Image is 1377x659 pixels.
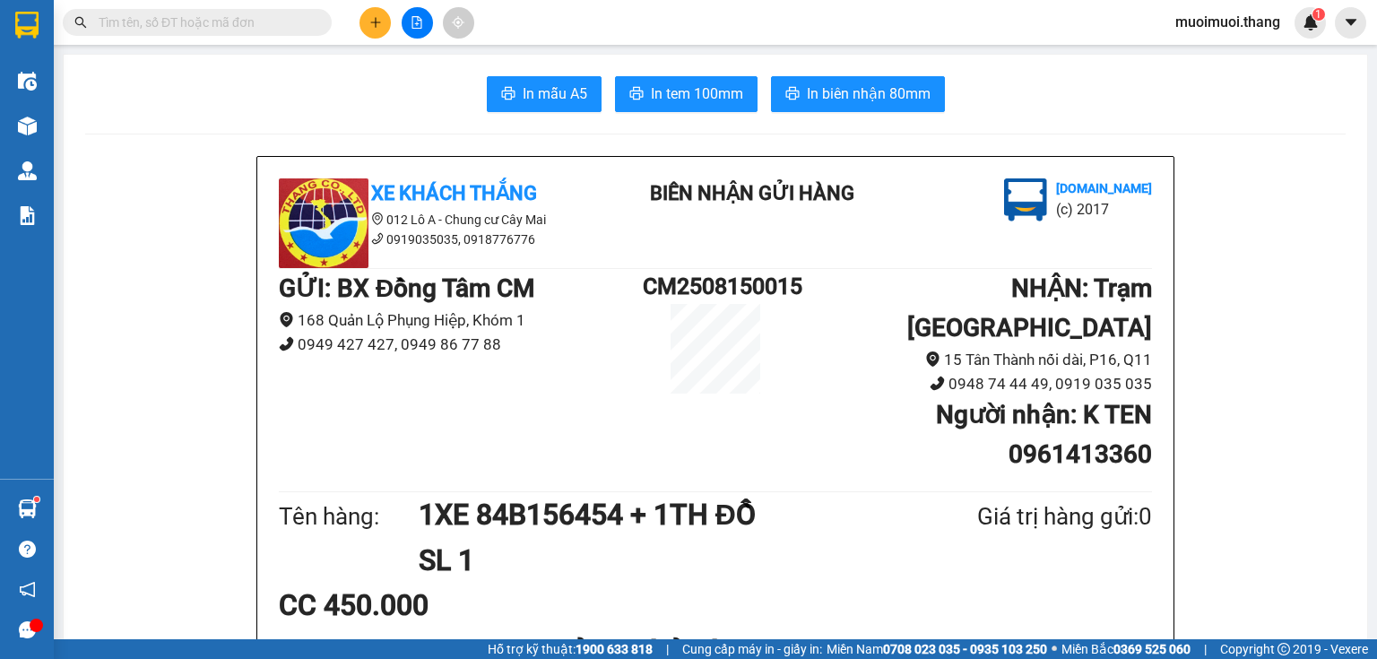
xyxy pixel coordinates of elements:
[19,541,36,558] span: question-circle
[15,12,39,39] img: logo-vxr
[443,7,474,39] button: aim
[419,538,890,583] h1: SL 1
[629,86,644,103] span: printer
[18,72,37,91] img: warehouse-icon
[19,581,36,598] span: notification
[907,273,1152,343] b: NHẬN : Trạm [GEOGRAPHIC_DATA]
[279,583,567,628] div: CC 450.000
[501,86,515,103] span: printer
[936,400,1152,469] b: Người nhận : K TEN 0961413360
[576,642,653,656] strong: 1900 633 818
[1343,14,1359,30] span: caret-down
[1113,642,1191,656] strong: 0369 525 060
[279,210,602,230] li: 012 Lô A - Chung cư Cây Mai
[1312,8,1325,21] sup: 1
[19,621,36,638] span: message
[18,499,37,518] img: warehouse-icon
[74,16,87,29] span: search
[615,76,758,112] button: printerIn tem 100mm
[419,492,890,537] h1: 1XE 84B156454 + 1TH ĐỒ
[99,13,310,32] input: Tìm tên, số ĐT hoặc mã đơn
[279,178,368,268] img: logo.jpg
[788,372,1152,396] li: 0948 74 44 49, 0919 035 035
[369,16,382,29] span: plus
[279,273,534,303] b: GỬI : BX Đồng Tâm CM
[18,161,37,180] img: warehouse-icon
[666,639,669,659] span: |
[1004,178,1047,221] img: logo.jpg
[1061,639,1191,659] span: Miền Bắc
[371,182,537,204] b: Xe Khách THẮNG
[1303,14,1319,30] img: icon-new-feature
[402,7,433,39] button: file-add
[371,232,384,245] span: phone
[890,499,1152,535] div: Giá trị hàng gửi: 0
[1315,8,1321,21] span: 1
[1204,639,1207,659] span: |
[279,333,643,357] li: 0949 427 427, 0949 86 77 88
[682,639,822,659] span: Cung cấp máy in - giấy in:
[523,82,587,105] span: In mẫu A5
[488,639,653,659] span: Hỗ trợ kỹ thuật:
[807,82,931,105] span: In biên nhận 80mm
[1056,198,1152,221] li: (c) 2017
[371,212,384,225] span: environment
[771,76,945,112] button: printerIn biên nhận 80mm
[279,499,419,535] div: Tên hàng:
[1335,7,1366,39] button: caret-down
[785,86,800,103] span: printer
[18,117,37,135] img: warehouse-icon
[487,76,602,112] button: printerIn mẫu A5
[1052,646,1057,653] span: ⚪️
[279,312,294,327] span: environment
[827,639,1047,659] span: Miền Nam
[359,7,391,39] button: plus
[930,376,945,391] span: phone
[883,642,1047,656] strong: 0708 023 035 - 0935 103 250
[452,16,464,29] span: aim
[279,336,294,351] span: phone
[279,308,643,333] li: 168 Quản Lộ Phụng Hiệp, Khóm 1
[651,82,743,105] span: In tem 100mm
[18,206,37,225] img: solution-icon
[925,351,940,367] span: environment
[279,230,602,249] li: 0919035035, 0918776776
[1161,11,1295,33] span: muoimuoi.thang
[1277,643,1290,655] span: copyright
[1056,181,1152,195] b: [DOMAIN_NAME]
[650,182,854,204] b: BIÊN NHẬN GỬI HÀNG
[411,16,423,29] span: file-add
[643,269,788,304] h1: CM2508150015
[34,497,39,502] sup: 1
[788,348,1152,372] li: 15 Tân Thành nối dài, P16, Q11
